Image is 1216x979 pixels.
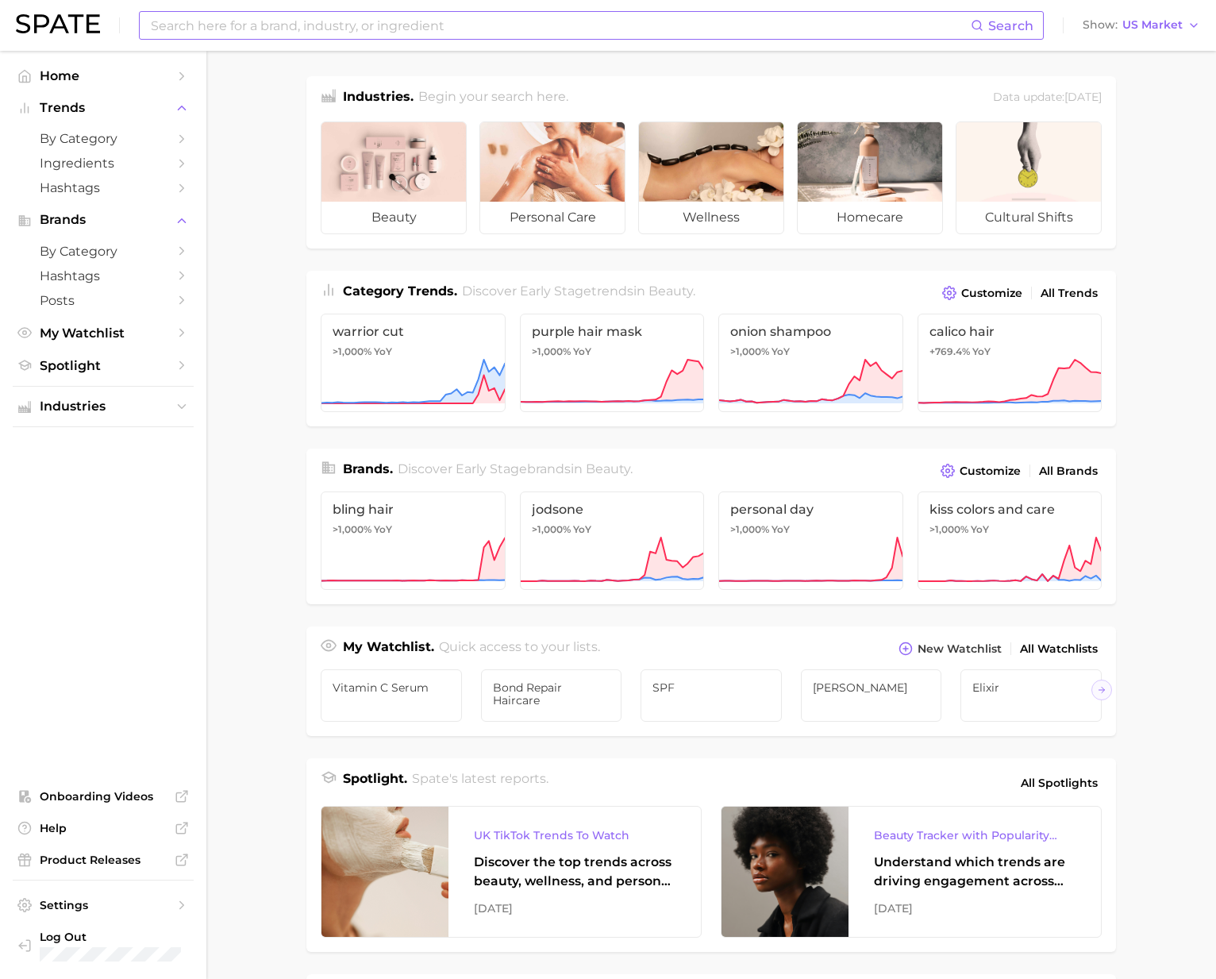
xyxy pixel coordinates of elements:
[1037,283,1102,304] a: All Trends
[721,806,1102,938] a: Beauty Tracker with Popularity IndexUnderstand which trends are driving engagement across platfor...
[40,853,167,867] span: Product Releases
[40,68,167,83] span: Home
[13,264,194,288] a: Hashtags
[480,202,625,233] span: personal care
[798,202,942,233] span: homecare
[321,121,467,234] a: beauty
[929,523,968,535] span: >1,000%
[874,853,1076,891] div: Understand which trends are driving engagement across platforms in the skin, hair, makeup, and fr...
[40,131,167,146] span: by Category
[772,523,790,536] span: YoY
[333,502,494,517] span: bling hair
[1016,638,1102,660] a: All Watchlists
[40,180,167,195] span: Hashtags
[718,314,903,412] a: onion shampoo>1,000% YoY
[40,789,167,804] span: Onboarding Videos
[874,899,1076,918] div: [DATE]
[929,502,1091,517] span: kiss colors and care
[874,826,1076,845] div: Beauty Tracker with Popularity Index
[321,669,462,722] a: Vitamin C Serum
[520,491,705,590] a: jodsone>1,000% YoY
[532,345,571,357] span: >1,000%
[13,64,194,88] a: Home
[398,461,633,476] span: Discover Early Stage brands in .
[474,899,675,918] div: [DATE]
[573,523,591,536] span: YoY
[374,523,392,536] span: YoY
[918,491,1102,590] a: kiss colors and care>1,000% YoY
[960,669,1102,722] a: Elixir
[374,345,392,358] span: YoY
[961,287,1022,300] span: Customize
[439,638,600,660] h2: Quick access to your lists.
[730,345,769,357] span: >1,000%
[16,14,100,33] img: SPATE
[1020,642,1098,656] span: All Watchlists
[929,324,1091,339] span: calico hair
[13,321,194,345] a: My Watchlist
[13,151,194,175] a: Ingredients
[586,461,630,476] span: beauty
[40,326,167,341] span: My Watchlist
[730,502,891,517] span: personal day
[462,283,695,299] span: Discover Early Stage trends in .
[929,345,970,357] span: +769.4%
[520,314,705,412] a: purple hair mask>1,000% YoY
[13,816,194,840] a: Help
[40,930,240,944] span: Log Out
[13,96,194,120] button: Trends
[1079,15,1204,36] button: ShowUS Market
[1122,21,1183,29] span: US Market
[493,681,610,707] span: Bond Repair Haircare
[343,638,434,660] h1: My Watchlist.
[40,156,167,171] span: Ingredients
[149,12,971,39] input: Search here for a brand, industry, or ingredient
[993,87,1102,109] div: Data update: [DATE]
[638,121,784,234] a: wellness
[13,239,194,264] a: by Category
[988,18,1033,33] span: Search
[972,681,1090,694] span: Elixir
[479,121,625,234] a: personal care
[474,826,675,845] div: UK TikTok Trends To Watch
[321,491,506,590] a: bling hair>1,000% YoY
[40,898,167,912] span: Settings
[639,202,783,233] span: wellness
[343,283,457,299] span: Category Trends .
[13,353,194,378] a: Spotlight
[971,523,989,536] span: YoY
[333,324,494,339] span: warrior cut
[652,681,770,694] span: SPF
[343,769,407,796] h1: Spotlight.
[343,87,414,109] h1: Industries.
[956,121,1102,234] a: cultural shifts
[321,314,506,412] a: warrior cut>1,000% YoY
[13,208,194,232] button: Brands
[532,502,693,517] span: jodsone
[40,101,167,115] span: Trends
[573,345,591,358] span: YoY
[937,460,1025,482] button: Customize
[718,491,903,590] a: personal day>1,000% YoY
[13,288,194,313] a: Posts
[730,523,769,535] span: >1,000%
[13,893,194,917] a: Settings
[532,324,693,339] span: purple hair mask
[797,121,943,234] a: homecare
[13,126,194,151] a: by Category
[40,268,167,283] span: Hashtags
[1039,464,1098,478] span: All Brands
[641,669,782,722] a: SPF
[333,345,371,357] span: >1,000%
[40,399,167,414] span: Industries
[13,925,194,966] a: Log out. Currently logged in with e-mail jessica.leslie@augustinusbader.com.
[730,324,891,339] span: onion shampoo
[333,523,371,535] span: >1,000%
[1017,769,1102,796] a: All Spotlights
[1083,21,1118,29] span: Show
[956,202,1101,233] span: cultural shifts
[801,669,942,722] a: [PERSON_NAME]
[40,244,167,259] span: by Category
[481,669,622,722] a: Bond Repair Haircare
[40,293,167,308] span: Posts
